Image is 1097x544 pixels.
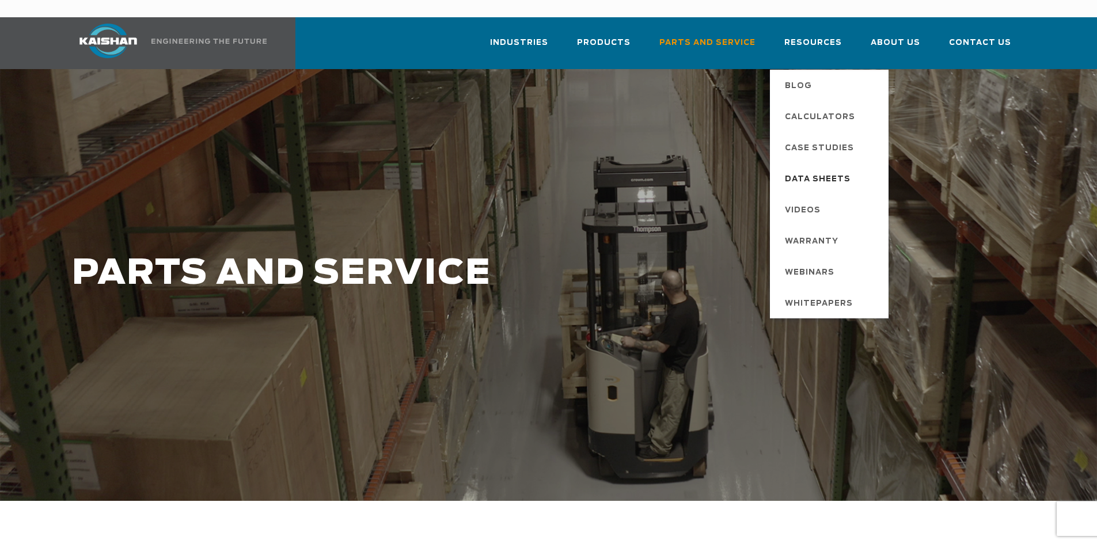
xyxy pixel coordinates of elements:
[785,201,821,220] span: Videos
[785,77,812,96] span: Blog
[65,24,151,58] img: kaishan logo
[773,163,889,194] a: Data Sheets
[785,170,851,189] span: Data Sheets
[773,132,889,163] a: Case Studies
[785,294,853,314] span: Whitepapers
[871,28,920,67] a: About Us
[72,254,864,293] h1: PARTS AND SERVICE
[871,36,920,50] span: About Us
[151,39,267,44] img: Engineering the future
[785,263,834,283] span: Webinars
[949,36,1011,50] span: Contact Us
[773,225,889,256] a: Warranty
[949,28,1011,67] a: Contact Us
[784,36,842,50] span: Resources
[785,139,854,158] span: Case Studies
[773,256,889,287] a: Webinars
[784,28,842,67] a: Resources
[785,232,838,252] span: Warranty
[577,36,631,50] span: Products
[773,287,889,318] a: Whitepapers
[773,70,889,101] a: Blog
[785,108,855,127] span: Calculators
[659,36,756,50] span: Parts and Service
[490,36,548,50] span: Industries
[490,28,548,67] a: Industries
[65,17,269,69] a: Kaishan USA
[577,28,631,67] a: Products
[773,194,889,225] a: Videos
[773,101,889,132] a: Calculators
[659,28,756,67] a: Parts and Service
